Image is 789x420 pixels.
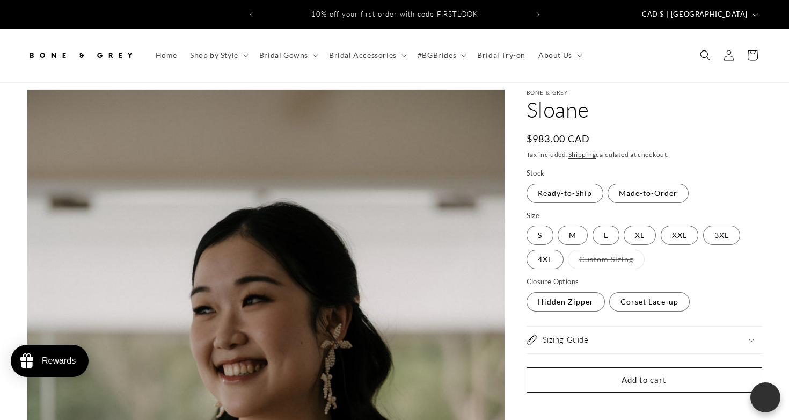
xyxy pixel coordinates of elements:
[239,4,263,25] button: Previous announcement
[527,211,541,221] legend: Size
[543,335,589,345] h2: Sizing Guide
[323,44,411,67] summary: Bridal Accessories
[527,367,763,393] button: Add to cart
[635,4,762,25] button: CAD $ | [GEOGRAPHIC_DATA]
[253,44,323,67] summary: Bridal Gowns
[156,50,177,60] span: Home
[471,44,532,67] a: Bridal Try-on
[527,96,763,124] h1: Sloane
[526,4,550,25] button: Next announcement
[558,226,588,245] label: M
[527,277,580,287] legend: Closure Options
[411,44,471,67] summary: #BGBrides
[23,40,138,71] a: Bone and Grey Bridal
[527,168,546,179] legend: Stock
[609,292,690,312] label: Corset Lace-up
[311,10,478,18] span: 10% off your first order with code FIRSTLOOK
[568,150,596,158] a: Shipping
[624,226,656,245] label: XL
[527,250,564,269] label: 4XL
[418,50,456,60] span: #BGBrides
[532,44,587,67] summary: About Us
[527,184,603,203] label: Ready-to-Ship
[703,226,740,245] label: 3XL
[527,327,763,353] summary: Sizing Guide
[477,50,525,60] span: Bridal Try-on
[527,226,553,245] label: S
[661,226,698,245] label: XXL
[329,50,397,60] span: Bridal Accessories
[693,44,717,67] summary: Search
[593,226,619,245] label: L
[568,250,645,269] label: Custom Sizing
[149,44,184,67] a: Home
[538,50,572,60] span: About Us
[27,44,134,67] img: Bone and Grey Bridal
[527,132,590,146] span: $983.00 CAD
[190,50,238,60] span: Shop by Style
[642,9,748,20] span: CAD $ | [GEOGRAPHIC_DATA]
[42,356,76,366] div: Rewards
[184,44,253,67] summary: Shop by Style
[259,50,308,60] span: Bridal Gowns
[527,89,763,96] p: Bone & Grey
[750,382,780,412] button: Open chatbox
[527,292,605,312] label: Hidden Zipper
[608,184,689,203] label: Made-to-Order
[527,149,763,160] div: Tax included. calculated at checkout.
